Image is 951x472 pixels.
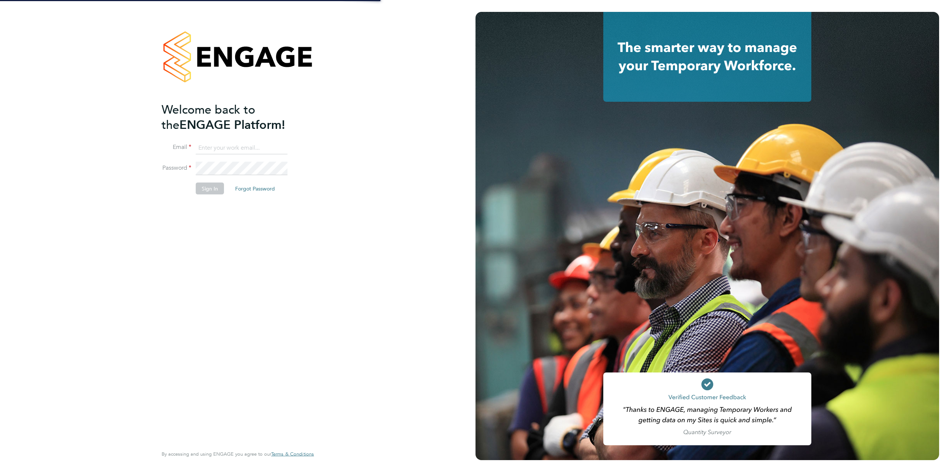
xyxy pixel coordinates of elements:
[196,141,288,154] input: Enter your work email...
[162,451,314,457] span: By accessing and using ENGAGE you agree to our
[162,102,306,132] h2: ENGAGE Platform!
[162,102,255,132] span: Welcome back to the
[229,183,281,195] button: Forgot Password
[162,143,191,151] label: Email
[196,183,224,195] button: Sign In
[271,451,314,457] a: Terms & Conditions
[162,164,191,172] label: Password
